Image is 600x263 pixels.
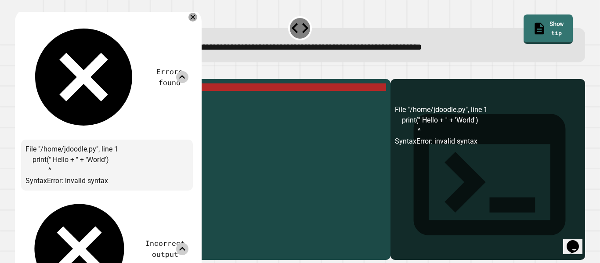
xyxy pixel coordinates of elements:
[524,14,573,44] a: Show tip
[151,66,188,88] div: Errors found
[563,228,591,254] iframe: chat widget
[21,140,193,191] div: File "/home/jdoodle.py", line 1 print('' Hello + '' + 'World') ^ SyntaxError: invalid syntax
[142,238,188,259] div: Incorrect output
[395,104,581,260] div: File "/home/jdoodle.py", line 1 print('' Hello + '' + 'World') ^ SyntaxError: invalid syntax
